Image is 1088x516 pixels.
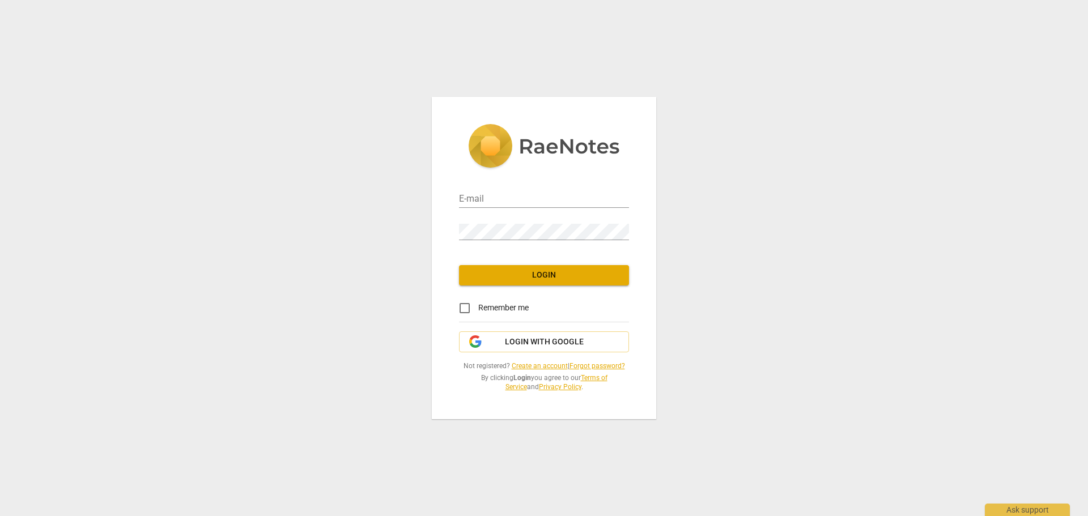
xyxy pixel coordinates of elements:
[505,374,607,391] a: Terms of Service
[459,265,629,285] button: Login
[513,374,531,382] b: Login
[505,336,584,348] span: Login with Google
[459,373,629,392] span: By clicking you agree to our and .
[985,504,1070,516] div: Ask support
[478,302,529,314] span: Remember me
[459,361,629,371] span: Not registered? |
[512,362,568,370] a: Create an account
[539,383,581,391] a: Privacy Policy
[459,331,629,353] button: Login with Google
[468,124,620,170] img: 5ac2273c67554f335776073100b6d88f.svg
[569,362,625,370] a: Forgot password?
[468,270,620,281] span: Login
